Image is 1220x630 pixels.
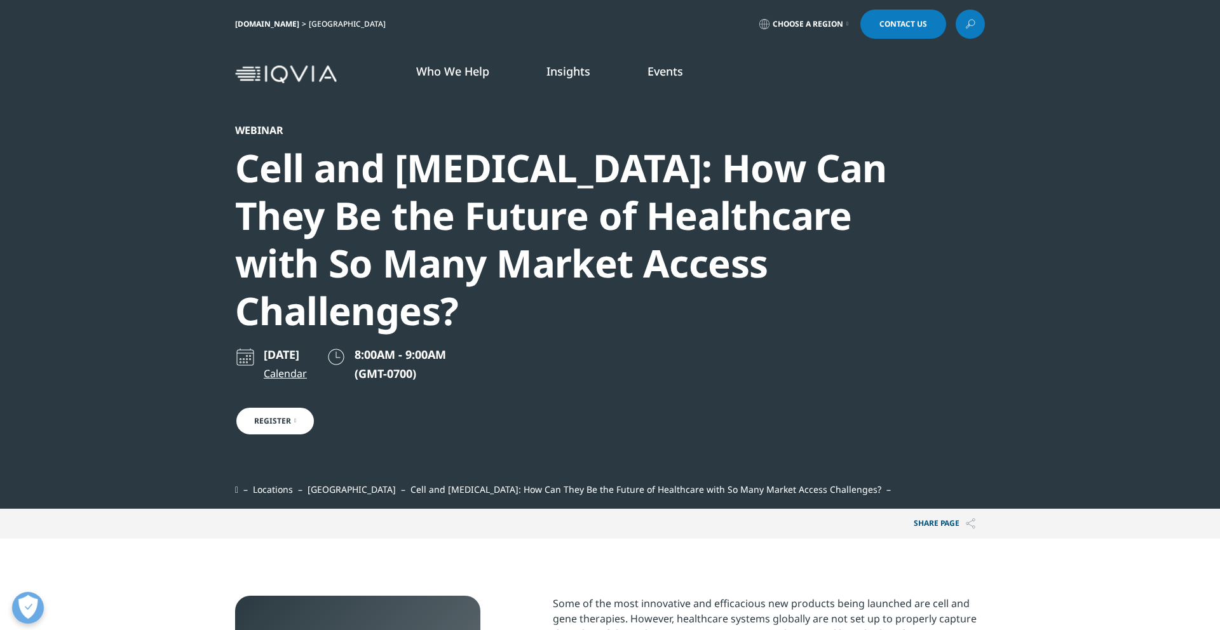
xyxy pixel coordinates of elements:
a: [DOMAIN_NAME] [235,18,299,29]
a: Events [647,64,683,79]
a: Contact Us [860,10,946,39]
a: Who We Help [416,64,489,79]
span: 8:00AM - 9:00AM [355,347,446,362]
a: [GEOGRAPHIC_DATA] [308,483,396,495]
span: Cell and [MEDICAL_DATA]: How Can They Be the Future of Healthcare with So Many Market Access Chal... [410,483,881,495]
img: IQVIA Healthcare Information Technology and Pharma Clinical Research Company [235,65,337,84]
div: Cell and [MEDICAL_DATA]: How Can They Be the Future of Healthcare with So Many Market Access Chal... [235,144,916,335]
a: Calendar [264,366,307,381]
img: clock [326,347,346,367]
a: Locations [253,483,293,495]
img: Share PAGE [966,518,975,529]
nav: Primary [342,44,985,104]
button: Open Preferences [12,592,44,624]
a: Insights [546,64,590,79]
p: Share PAGE [904,509,985,539]
p: (GMT-0700) [355,366,446,381]
div: Webinar [235,124,916,137]
img: calendar [235,347,255,367]
a: Register [235,406,315,436]
button: Share PAGEShare PAGE [904,509,985,539]
p: [DATE] [264,347,307,362]
span: Contact Us [879,20,927,28]
span: Choose a Region [773,19,843,29]
div: [GEOGRAPHIC_DATA] [309,19,391,29]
